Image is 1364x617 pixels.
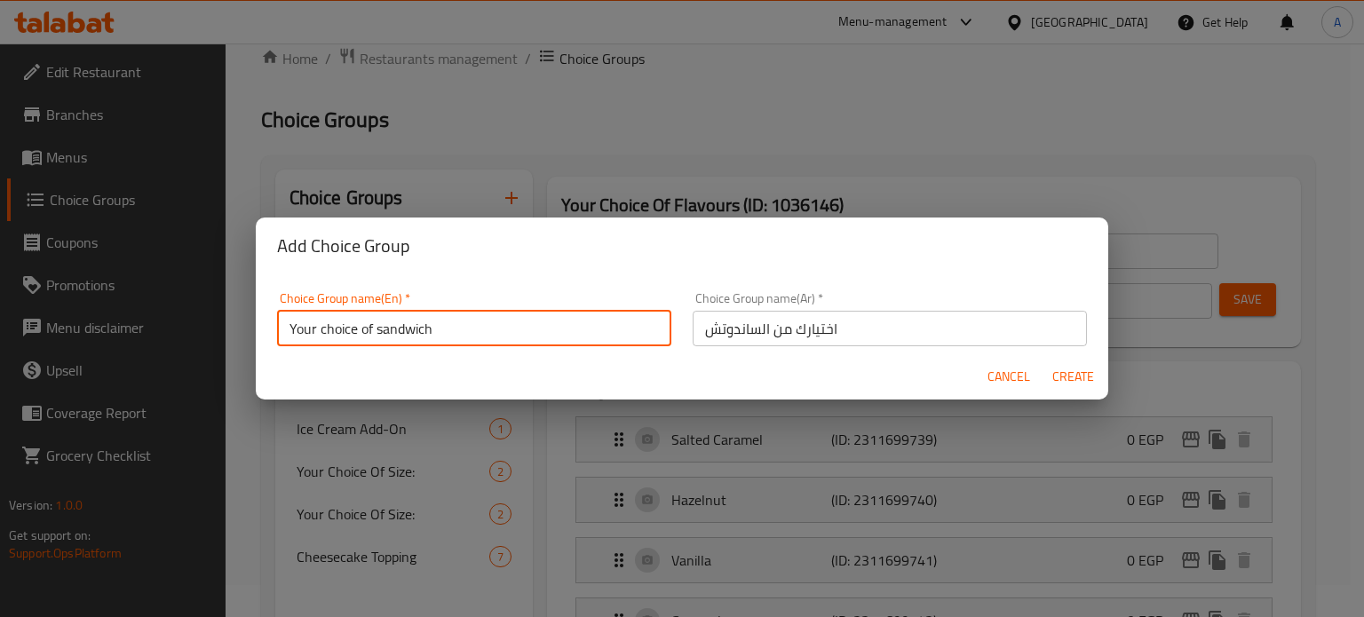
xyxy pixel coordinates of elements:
[1051,366,1094,388] span: Create
[277,232,1087,260] h2: Add Choice Group
[987,366,1030,388] span: Cancel
[693,311,1087,346] input: Please enter Choice Group name(ar)
[277,311,671,346] input: Please enter Choice Group name(en)
[1044,360,1101,393] button: Create
[980,360,1037,393] button: Cancel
